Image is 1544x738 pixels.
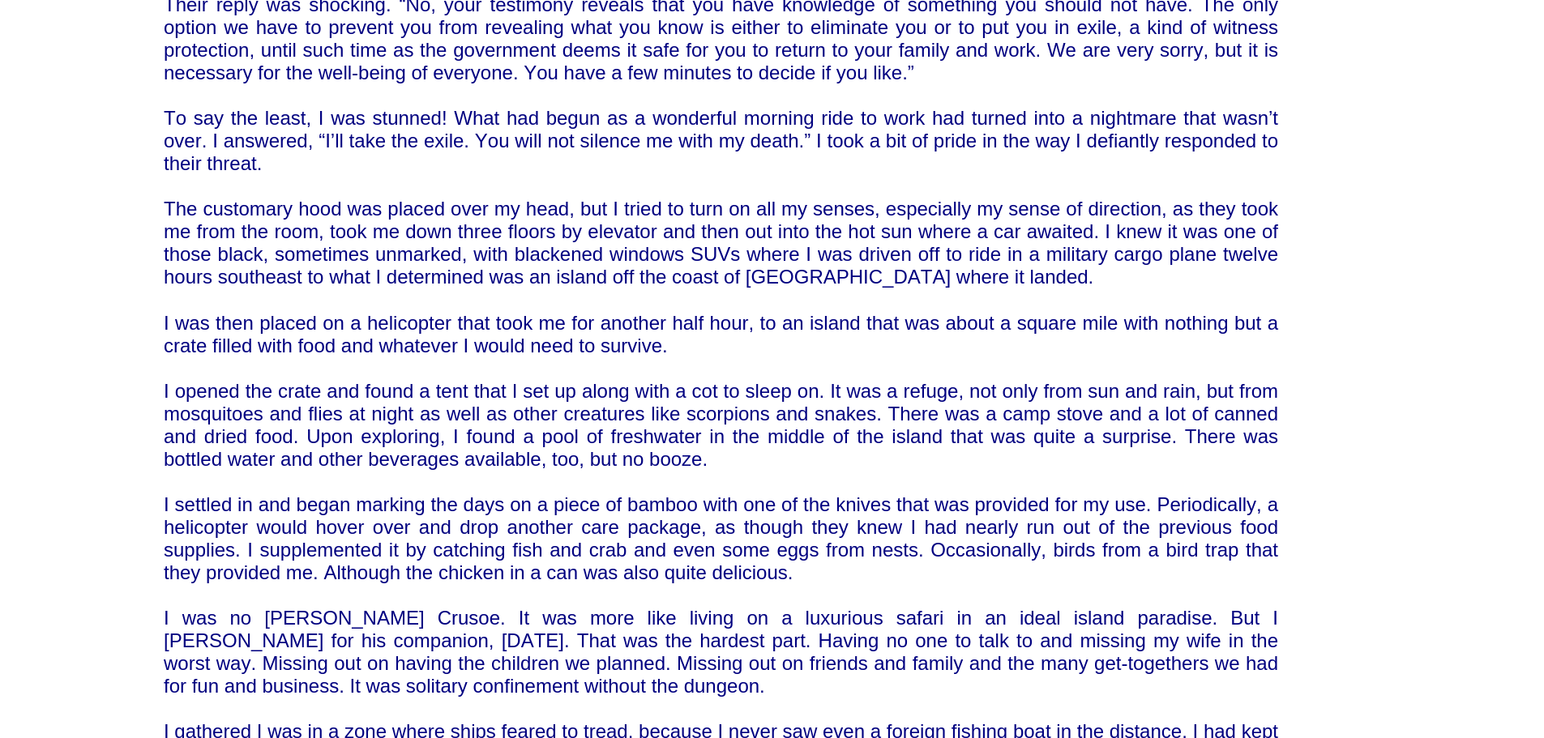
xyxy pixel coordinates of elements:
span: The customary hood was placed over my head, but I tried to turn on all my senses, especially my s... [164,198,1278,288]
span: I was no [PERSON_NAME] Crusoe. It was more like living on a luxurious safari in an ideal island p... [164,607,1278,697]
span: I was then placed on a helicopter that took me for another half hour, to an island that was about... [164,312,1278,356]
span: I settled in and began marking the days on a piece of bamboo with one of the knives that was prov... [164,493,1278,583]
span: I opened the crate and found a tent that I set up along with a cot to sleep on. It was a refuge, ... [164,380,1278,470]
span: To say the least, I was stunned! What had begun as a wonderful morning ride to work had turned in... [164,107,1278,174]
